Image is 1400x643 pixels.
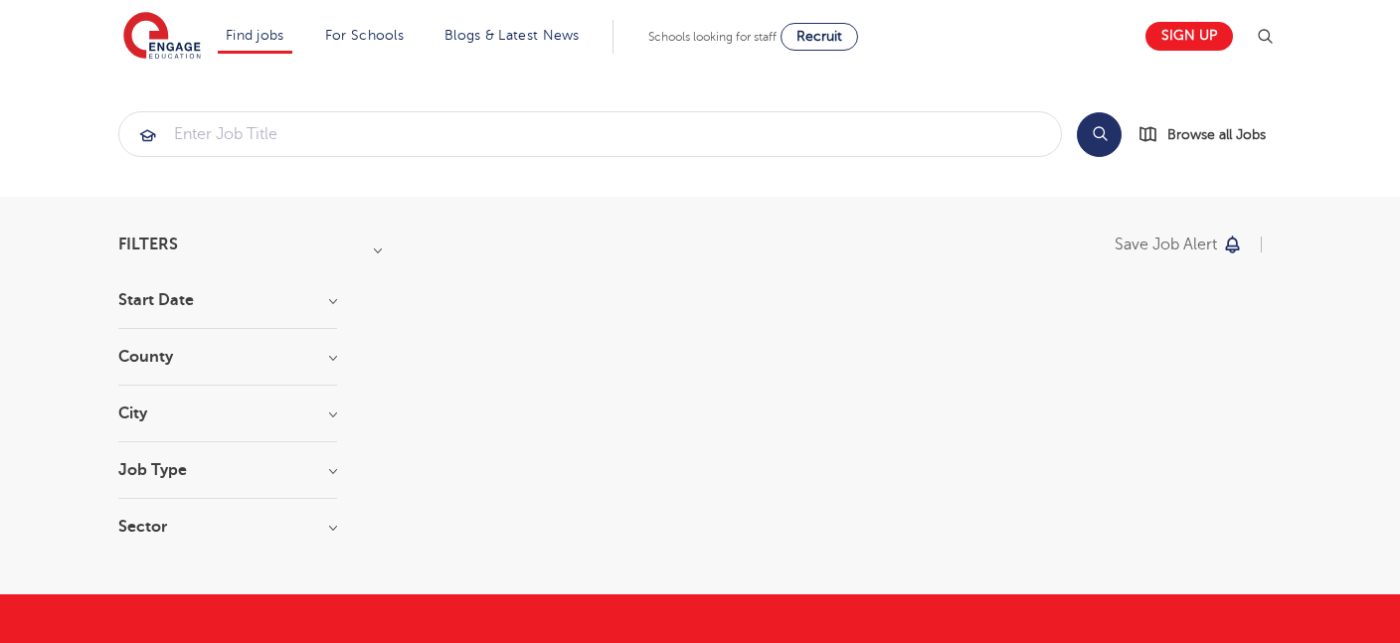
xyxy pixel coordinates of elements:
a: Browse all Jobs [1137,123,1282,146]
p: Save job alert [1115,237,1217,252]
button: Search [1077,112,1122,157]
span: Filters [118,237,178,252]
span: Schools looking for staff [648,30,777,44]
a: Recruit [781,23,858,51]
a: Blogs & Latest News [444,28,580,43]
h3: City [118,405,337,421]
a: Sign up [1145,22,1233,51]
a: Find jobs [226,28,284,43]
h3: County [118,349,337,365]
h3: Job Type [118,462,337,478]
span: Recruit [796,29,842,44]
h3: Sector [118,519,337,535]
h3: Start Date [118,292,337,308]
div: Submit [118,111,1062,157]
button: Save job alert [1115,237,1243,252]
a: For Schools [325,28,404,43]
img: Engage Education [123,12,201,62]
span: Browse all Jobs [1167,123,1266,146]
input: Submit [119,112,1061,156]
